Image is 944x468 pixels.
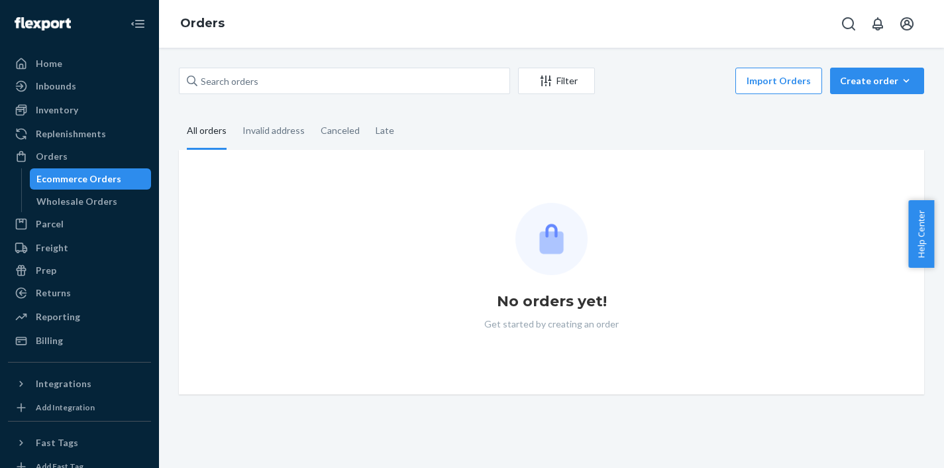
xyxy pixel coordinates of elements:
img: Flexport logo [15,17,71,30]
button: Open notifications [865,11,891,37]
a: Home [8,53,151,74]
div: Add Integration [36,402,95,413]
a: Reporting [8,306,151,327]
h1: No orders yet! [497,291,607,312]
div: Inventory [36,103,78,117]
div: Integrations [36,377,91,390]
div: Returns [36,286,71,300]
a: Wholesale Orders [30,191,152,212]
div: Freight [36,241,68,255]
div: Parcel [36,217,64,231]
a: Inbounds [8,76,151,97]
a: Parcel [8,213,151,235]
div: Home [36,57,62,70]
button: Help Center [908,200,934,268]
div: Wholesale Orders [36,195,117,208]
a: Inventory [8,99,151,121]
div: Late [376,113,394,148]
div: Create order [840,74,914,88]
a: Ecommerce Orders [30,168,152,190]
div: Ecommerce Orders [36,172,121,186]
div: Filter [519,74,594,88]
a: Prep [8,260,151,281]
div: Fast Tags [36,436,78,449]
div: Replenishments [36,127,106,141]
div: Billing [36,334,63,347]
img: Empty list [515,203,588,275]
a: Orders [180,16,225,30]
a: Returns [8,282,151,304]
a: Add Integration [8,400,151,416]
div: Inbounds [36,80,76,93]
button: Open account menu [894,11,920,37]
div: Orders [36,150,68,163]
button: Open Search Box [835,11,862,37]
button: Close Navigation [125,11,151,37]
p: Get started by creating an order [484,318,619,331]
div: Reporting [36,310,80,323]
button: Import Orders [735,68,822,94]
button: Integrations [8,373,151,394]
div: Prep [36,264,56,277]
a: Billing [8,330,151,351]
a: Freight [8,237,151,259]
div: Canceled [321,113,360,148]
ol: breadcrumbs [170,5,235,43]
a: Replenishments [8,123,151,145]
button: Fast Tags [8,432,151,453]
input: Search orders [179,68,510,94]
div: All orders [187,113,227,150]
button: Filter [518,68,595,94]
div: Invalid address [242,113,305,148]
a: Orders [8,146,151,167]
button: Create order [830,68,924,94]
